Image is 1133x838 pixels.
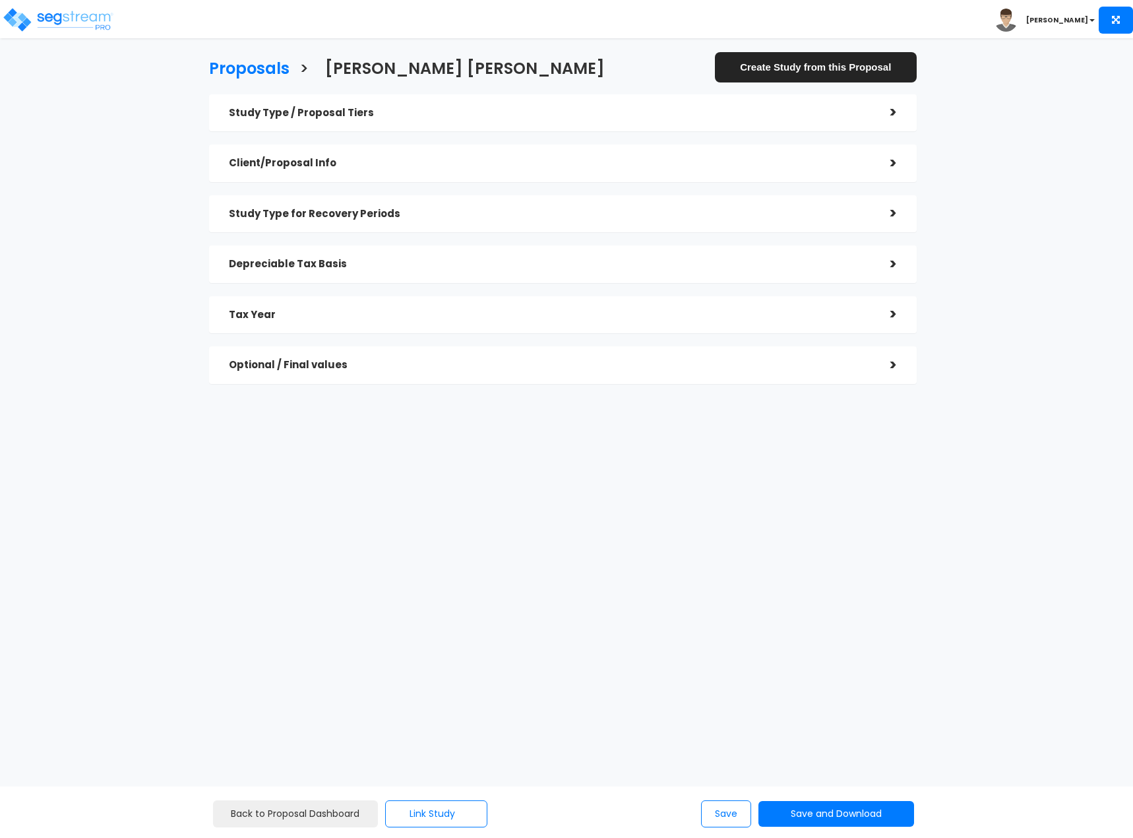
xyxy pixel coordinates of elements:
[871,254,897,274] div: >
[1026,15,1088,25] b: [PERSON_NAME]
[229,259,871,270] h5: Depreciable Tax Basis
[715,52,917,82] a: Create Study from this Proposal
[758,801,914,827] button: Save and Download
[229,360,871,371] h5: Optional / Final values
[701,800,751,827] button: Save
[871,102,897,123] div: >
[213,800,378,827] a: Back to Proposal Dashboard
[871,203,897,224] div: >
[209,60,290,81] h3: Proposals
[229,108,871,119] h5: Study Type / Proposal Tiers
[315,47,605,87] a: [PERSON_NAME] [PERSON_NAME]
[871,355,897,375] div: >
[229,158,871,169] h5: Client/Proposal Info
[995,9,1018,32] img: avatar.png
[871,304,897,325] div: >
[229,309,871,321] h5: Tax Year
[299,60,309,81] h3: >
[871,153,897,174] div: >
[325,60,605,81] h3: [PERSON_NAME] [PERSON_NAME]
[229,209,871,220] h5: Study Type for Recovery Periods
[2,7,114,33] img: logo_pro_r.png
[199,47,290,87] a: Proposals
[385,800,487,827] button: Link Study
